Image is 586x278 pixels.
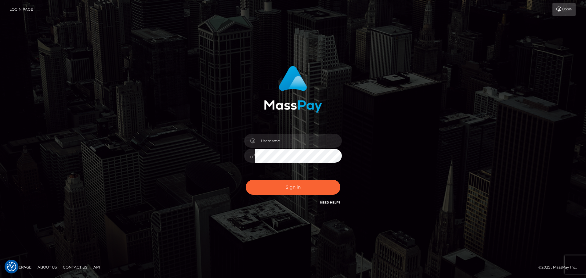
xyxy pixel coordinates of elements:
[7,262,16,271] button: Consent Preferences
[538,264,581,271] div: © 2025 , MassPay Inc.
[91,262,103,272] a: API
[320,200,340,204] a: Need Help?
[9,3,33,16] a: Login Page
[264,66,322,113] img: MassPay Login
[552,3,576,16] a: Login
[7,262,34,272] a: Homepage
[7,262,16,271] img: Revisit consent button
[246,180,340,195] button: Sign in
[60,262,90,272] a: Contact Us
[255,134,342,148] input: Username...
[35,262,59,272] a: About Us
